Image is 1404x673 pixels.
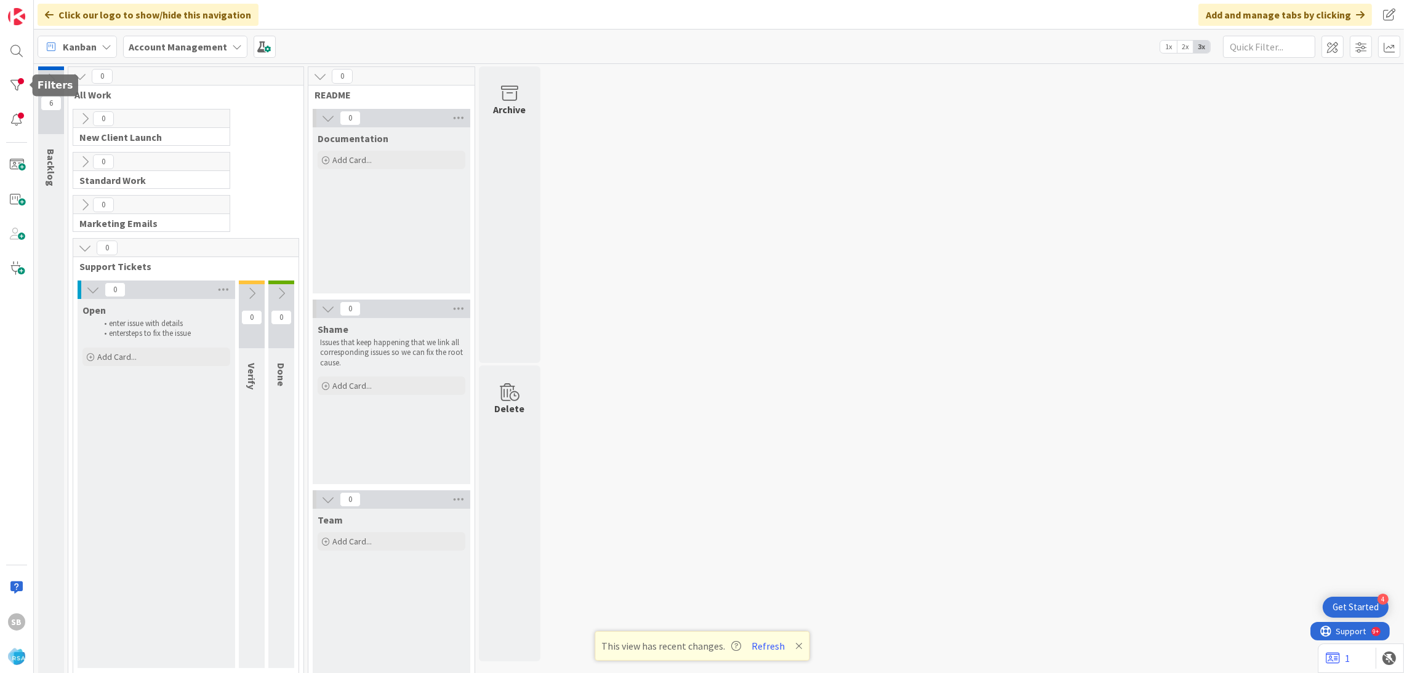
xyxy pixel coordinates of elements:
span: New Client Launch [79,131,214,143]
span: 0 [93,154,114,169]
span: Add Card... [332,380,372,391]
span: Kanban [63,39,97,54]
span: Standard Work [79,174,214,186]
span: Done [275,363,287,386]
span: 0 [93,197,114,212]
span: Backlog [45,149,57,186]
span: This view has recent changes. [601,639,741,653]
p: Issues that keep happening that we link all corresponding issues so we can fix the root cause. [320,338,463,368]
span: 0 [340,301,361,316]
span: 0 [340,492,361,507]
span: 0 [92,69,113,84]
span: Support [26,2,56,17]
span: 0 [105,282,126,297]
div: Archive [494,102,526,117]
div: Open Get Started checklist, remaining modules: 4 [1323,597,1389,618]
span: Marketing Emails [79,217,214,229]
div: 9+ [62,5,68,15]
span: 2x [1177,41,1193,53]
span: Team [318,514,343,526]
span: Add Card... [97,351,137,362]
img: Visit kanbanzone.com [8,8,25,25]
li: enter [97,329,228,338]
span: Add Card... [332,154,372,165]
div: Click our logo to show/hide this navigation [38,4,259,26]
img: avatar [8,648,25,665]
span: Verify [246,363,258,389]
span: 0 [340,111,361,125]
span: 3x [1193,41,1210,53]
div: 4 [1378,594,1389,605]
span: 0 [271,310,292,325]
span: 0 [241,310,262,325]
li: enter issue with details [97,319,228,329]
span: 0 [93,111,114,126]
span: 0 [332,69,353,84]
span: Documentation [318,132,388,145]
span: All Work [74,89,288,101]
span: Add Card... [332,536,372,547]
span: 0 [97,241,118,255]
button: Refresh [747,638,789,654]
div: Add and manage tabs by clicking [1198,4,1372,26]
div: Get Started [1333,601,1379,613]
span: 1x [1160,41,1177,53]
b: Account Management [129,41,227,53]
div: SB [8,613,25,631]
div: Delete [495,401,525,416]
span: Support Tickets [79,260,283,273]
span: Open [82,304,106,316]
input: Quick Filter... [1223,36,1315,58]
span: steps to fix the issue [126,328,191,338]
h5: Filters [38,79,73,91]
span: 6 [41,96,62,111]
a: 1 [1326,651,1350,666]
span: README [315,89,459,101]
span: Shame [318,323,348,335]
